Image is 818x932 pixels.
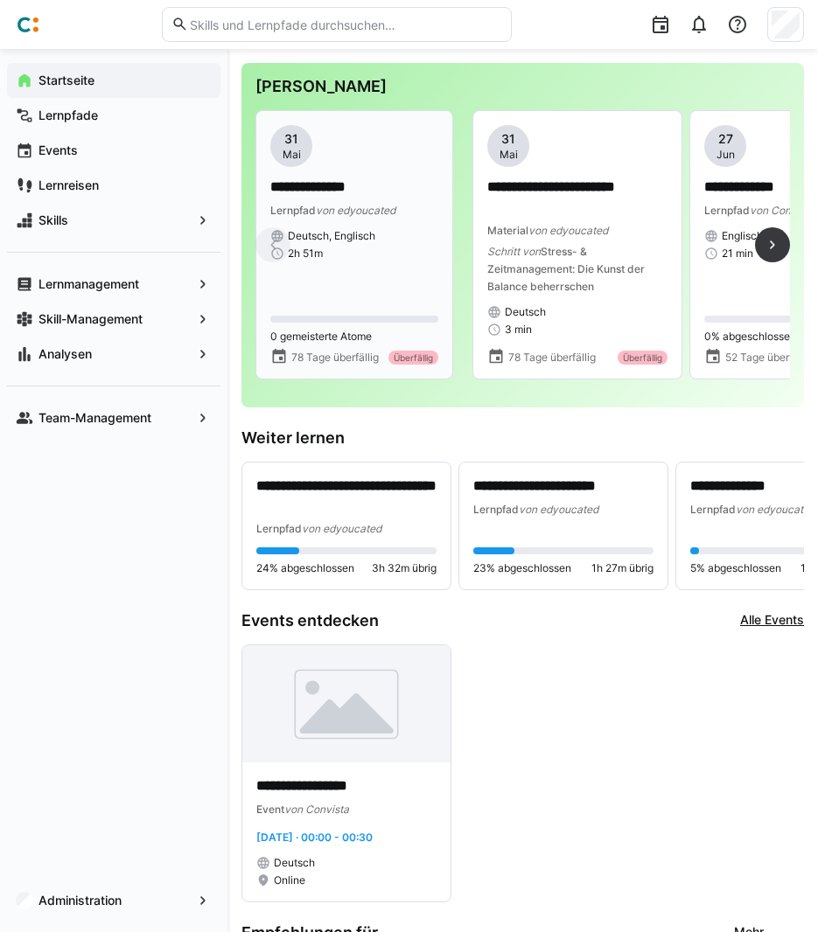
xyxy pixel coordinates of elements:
div: Überfällig [388,351,438,365]
div: Überfällig [618,351,668,365]
span: von ConVista [750,204,815,217]
span: von edyoucated [736,503,815,516]
span: 31 [501,130,515,148]
span: Lernpfad [256,522,302,535]
span: Mai [283,148,301,162]
span: Stress- & Zeitmanagement: Die Kunst der Balance beherrschen [487,245,645,293]
span: 27 [718,130,733,148]
span: 24% abgeschlossen [256,561,354,575]
span: 3h 32m übrig [372,561,437,575]
span: Englisch [722,229,763,243]
span: 23% abgeschlossen [473,561,571,575]
img: image [242,645,451,762]
span: 31 [284,130,298,148]
span: 1h 27m übrig [591,561,654,575]
span: Deutsch, Englisch [288,229,375,243]
span: Material [487,224,528,237]
span: Deutsch [274,856,315,870]
h3: Events entdecken [241,611,379,630]
span: Schritt von [487,245,541,258]
span: 5% abgeschlossen [690,561,781,575]
span: Online [274,873,305,887]
h3: Weiter lernen [241,428,804,448]
span: [DATE] · 00:00 - 00:30 [256,831,373,844]
a: Alle Events [740,611,804,630]
span: 78 Tage überfällig [291,351,379,365]
span: von edyoucated [519,503,598,516]
span: von edyoucated [316,204,395,217]
span: 21 min [722,247,753,261]
span: Event [256,803,284,816]
span: Lernpfad [473,503,519,516]
span: 0% abgeschlossen [704,330,796,344]
span: 78 Tage überfällig [508,351,596,365]
span: Deutsch [505,305,546,319]
span: 0 gemeisterte Atome [270,330,372,344]
span: Mai [500,148,518,162]
input: Skills und Lernpfade durchsuchen… [188,17,501,32]
h3: [PERSON_NAME] [255,77,790,96]
span: Lernpfad [270,204,316,217]
span: Lernpfad [690,503,736,516]
span: 2h 51m [288,247,323,261]
span: 52 Tage überfällig [725,351,813,365]
span: 3 min [505,323,532,337]
span: Jun [717,148,735,162]
span: von Convista [284,803,349,816]
span: von edyoucated [528,224,608,237]
span: von edyoucated [302,522,381,535]
span: Lernpfad [704,204,750,217]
